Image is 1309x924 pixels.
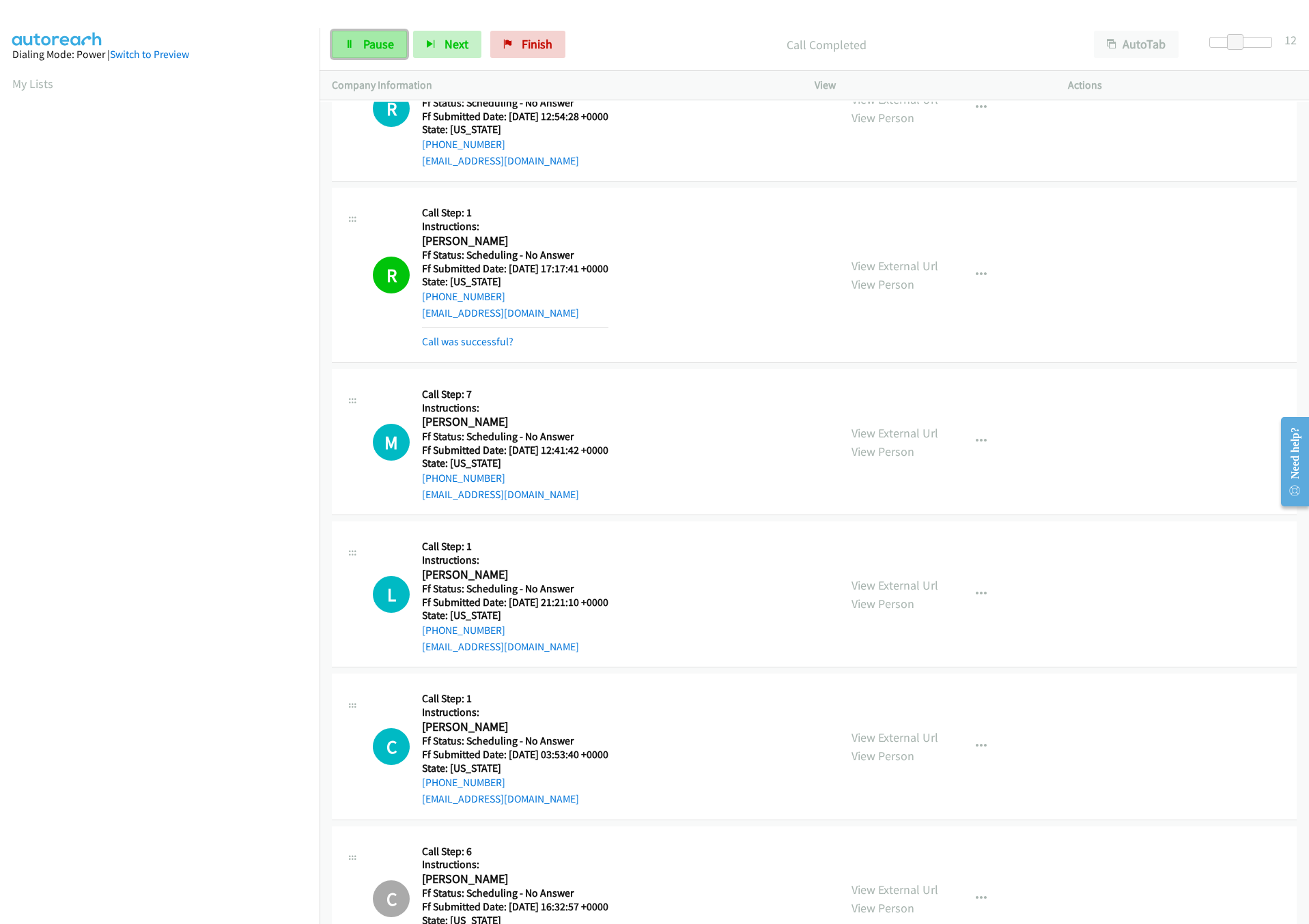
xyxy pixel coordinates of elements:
[422,762,608,775] h5: State: [US_STATE]
[422,792,579,805] a: [EMAIL_ADDRESS][DOMAIN_NAME]
[373,576,410,613] h1: L
[373,257,410,293] h1: R
[490,31,565,58] a: Finish
[422,900,608,914] h5: Ff Submitted Date: [DATE] 16:32:57 +0000
[373,728,410,765] div: The call is yet to be attempted
[422,472,505,485] a: [PHONE_NUMBER]
[851,596,914,611] a: View Person
[422,154,579,167] a: [EMAIL_ADDRESS][DOMAIN_NAME]
[422,388,608,401] h5: Call Step: 7
[422,220,608,233] h5: Instructions:
[422,206,608,220] h5: Call Step: 1
[422,275,608,289] h5: State: [US_STATE]
[422,306,579,319] a: [EMAIL_ADDRESS][DOMAIN_NAME]
[422,596,608,609] h5: Ff Submitted Date: [DATE] 21:21:10 +0000
[1270,407,1309,516] iframe: Resource Center
[422,582,608,596] h5: Ff Status: Scheduling - No Answer
[422,734,608,748] h5: Ff Status: Scheduling - No Answer
[851,444,914,459] a: View Person
[422,444,608,457] h5: Ff Submitted Date: [DATE] 12:41:42 +0000
[422,886,608,900] h5: Ff Status: Scheduling - No Answer
[422,553,608,567] h5: Instructions:
[373,880,410,917] div: The call has been skipped
[422,567,608,583] h2: [PERSON_NAME]
[851,91,938,107] a: View External Url
[373,424,410,461] h1: M
[422,414,608,430] h2: [PERSON_NAME]
[422,262,608,276] h5: Ff Submitted Date: [DATE] 17:17:41 +0000
[12,105,320,753] iframe: Dialpad
[422,488,579,501] a: [EMAIL_ADDRESS][DOMAIN_NAME]
[363,36,394,52] span: Pause
[422,858,608,871] h5: Instructions:
[422,457,608,470] h5: State: [US_STATE]
[422,335,513,348] a: Call was successful?
[445,36,468,52] span: Next
[851,748,914,764] a: View Person
[12,76,53,91] a: My Lists
[373,576,410,613] div: The call is yet to be attempted
[422,401,608,415] h5: Instructions:
[422,96,608,110] h5: Ff Status: Scheduling - No Answer
[1068,77,1297,93] p: Actions
[110,48,189,61] a: Switch to Preview
[422,430,608,444] h5: Ff Status: Scheduling - No Answer
[422,110,608,124] h5: Ff Submitted Date: [DATE] 12:54:28 +0000
[422,640,579,653] a: [EMAIL_ADDRESS][DOMAIN_NAME]
[413,31,481,58] button: Next
[373,880,410,917] h1: C
[422,138,505,151] a: [PHONE_NUMBER]
[851,276,914,292] a: View Person
[332,31,407,58] a: Pause
[851,258,938,274] a: View External Url
[851,577,938,593] a: View External Url
[422,233,608,249] h2: [PERSON_NAME]
[422,609,608,622] h5: State: [US_STATE]
[1284,31,1297,49] div: 12
[422,248,608,262] h5: Ff Status: Scheduling - No Answer
[422,706,608,719] h5: Instructions:
[851,110,914,126] a: View Person
[584,35,1069,54] p: Call Completed
[522,36,552,52] span: Finish
[373,90,410,127] div: The call is yet to be attempted
[422,776,505,789] a: [PHONE_NUMBER]
[422,719,608,735] h2: [PERSON_NAME]
[373,728,410,765] h1: C
[422,692,608,706] h5: Call Step: 1
[422,748,608,762] h5: Ff Submitted Date: [DATE] 03:53:40 +0000
[332,77,790,93] p: Company Information
[851,900,914,916] a: View Person
[373,424,410,461] div: The call is yet to be attempted
[422,290,505,303] a: [PHONE_NUMBER]
[815,77,1043,93] p: View
[422,540,608,553] h5: Call Step: 1
[851,882,938,897] a: View External Url
[12,46,307,63] div: Dialing Mode: Power |
[422,845,608,858] h5: Call Step: 6
[851,425,938,441] a: View External Url
[373,90,410,127] h1: R
[422,123,608,136] h5: State: [US_STATE]
[422,871,608,887] h2: [PERSON_NAME]
[422,624,505,637] a: [PHONE_NUMBER]
[851,730,938,745] a: View External Url
[1094,31,1179,58] button: AutoTab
